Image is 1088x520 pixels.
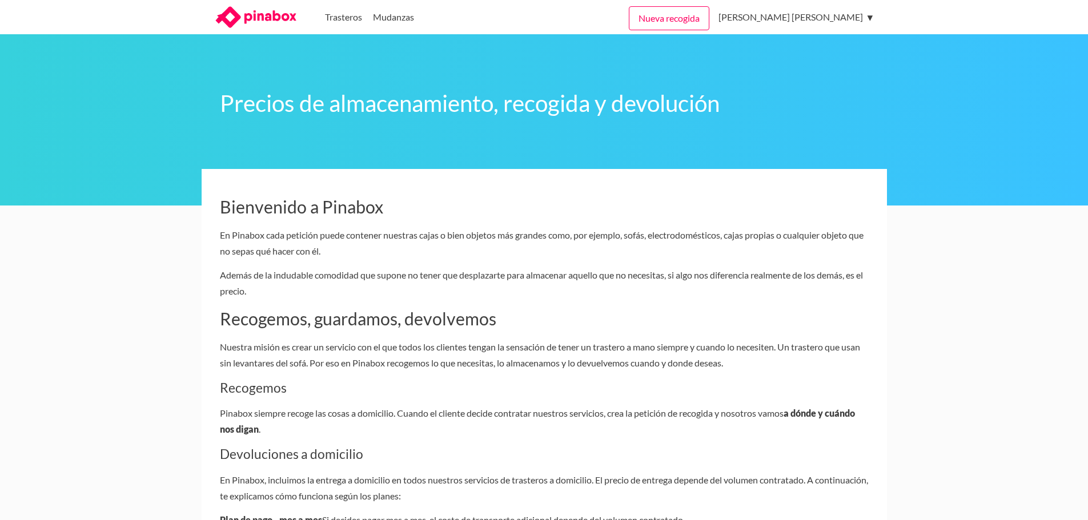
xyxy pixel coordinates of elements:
[220,308,869,330] h2: Recogemos, guardamos, devolvemos
[220,405,869,437] p: Pinabox siempre recoge las cosas a domicilio. Cuando el cliente decide contratar nuestros servici...
[220,380,869,396] h3: Recogemos
[220,339,869,371] p: Nuestra misión es crear un servicio con el que todos los clientes tengan la sensación de tener un...
[220,472,869,504] p: En Pinabox, incluimos la entrega a domicilio en todos nuestros servicios de trasteros a domicilio...
[220,89,869,118] h1: Precios de almacenamiento, recogida y devolución
[220,446,869,462] h3: Devoluciones a domicilio
[220,267,869,299] p: Además de la indudable comodidad que supone no tener que desplazarte para almacenar aquello que n...
[220,227,869,259] p: En Pinabox cada petición puede contener nuestras cajas o bien objetos más grandes como, por ejemp...
[220,196,869,218] h2: Bienvenido a Pinabox
[629,6,709,30] a: Nueva recogida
